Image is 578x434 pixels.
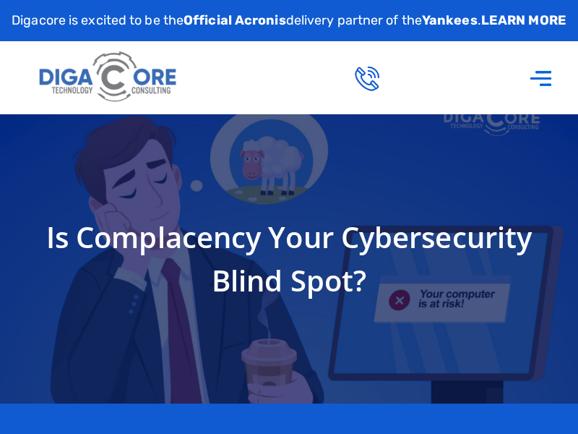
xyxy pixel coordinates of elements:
[522,58,560,98] div: Menu Toggle
[7,216,571,302] h1: Is Complacency Your Cybersecurity Blind Spot?
[481,12,566,28] a: LEARN MORE
[35,46,182,109] img: Digacore logo 1
[422,12,478,28] strong: Yankees
[12,11,566,30] p: Digacore is excited to be the delivery partner of the .
[184,12,286,28] strong: Official Acronis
